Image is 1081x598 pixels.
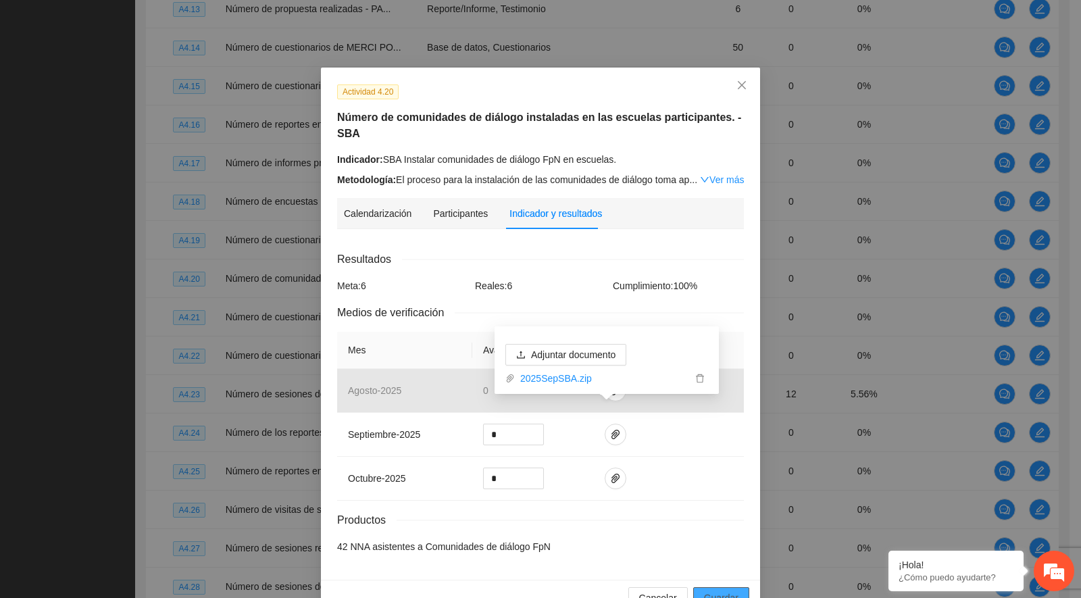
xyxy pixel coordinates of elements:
[509,206,602,221] div: Indicador y resultados
[70,69,227,86] div: Chatee con nosotros ahora
[222,7,254,39] div: Minimizar ventana de chat en vivo
[334,278,472,293] div: Meta: 6
[736,80,747,91] span: close
[516,350,526,361] span: upload
[337,84,399,99] span: Actividad 4.20
[348,385,401,396] span: agosto - 2025
[337,251,402,268] span: Resultados
[700,174,744,185] a: Expand
[531,347,615,362] span: Adjuntar documento
[605,424,626,445] button: paper-clip
[724,68,760,104] button: Close
[337,304,455,321] span: Medios de verificación
[700,175,709,184] span: down
[348,429,420,440] span: septiembre - 2025
[605,429,626,440] span: paper-clip
[337,109,744,142] h5: Número de comunidades de diálogo instaladas en las escuelas participantes. - SBA
[348,473,406,484] span: octubre - 2025
[609,278,747,293] div: Cumplimiento: 100 %
[337,174,396,185] strong: Metodología:
[505,344,626,366] button: uploadAdjuntar documento
[689,174,697,185] span: ...
[605,468,626,489] button: paper-clip
[475,280,512,291] span: Reales: 6
[505,374,515,383] span: paper-clip
[337,154,383,165] strong: Indicador:
[337,172,744,187] div: El proceso para la instalación de las comunidades de diálogo toma ap
[78,180,186,317] span: Estamos en línea.
[7,369,257,416] textarea: Escriba su mensaje y pulse “Intro”
[515,371,692,386] a: 2025SepSBA.zip
[337,539,744,554] li: 42 NNA asistentes a Comunidades de diálogo FpN
[344,206,411,221] div: Calendarización
[433,206,488,221] div: Participantes
[337,332,472,369] th: Mes
[472,332,594,369] th: Avances del mes
[693,374,707,383] span: delete
[337,152,744,167] div: SBA Instalar comunidades de diálogo FpN en escuelas.
[692,371,708,386] button: delete
[899,559,1013,570] div: ¡Hola!
[899,572,1013,582] p: ¿Cómo puedo ayudarte?
[483,385,488,396] span: 0
[505,349,626,360] span: uploadAdjuntar documento
[605,473,626,484] span: paper-clip
[337,512,397,528] span: Productos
